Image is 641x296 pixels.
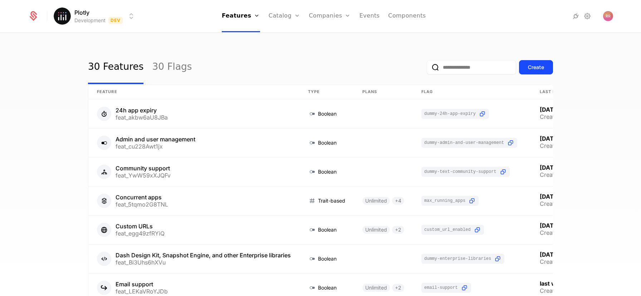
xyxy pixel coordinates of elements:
button: Select environment [56,8,136,24]
span: Plotly [74,8,89,17]
img: Plotly [54,8,71,25]
th: Last Modified [531,84,615,100]
a: Settings [583,12,592,20]
th: Plans [354,84,413,100]
th: Type [299,84,354,100]
span: Dev [108,17,123,24]
a: 30 Features [88,50,143,84]
a: Integrations [572,12,580,20]
a: 30 Flags [152,50,192,84]
img: Robyn Rhodes [603,11,613,21]
div: Create [528,64,544,71]
div: Development [74,17,106,24]
th: Feature [88,84,299,100]
button: Create [519,60,553,74]
button: Open user button [603,11,613,21]
th: Flag [413,84,531,100]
